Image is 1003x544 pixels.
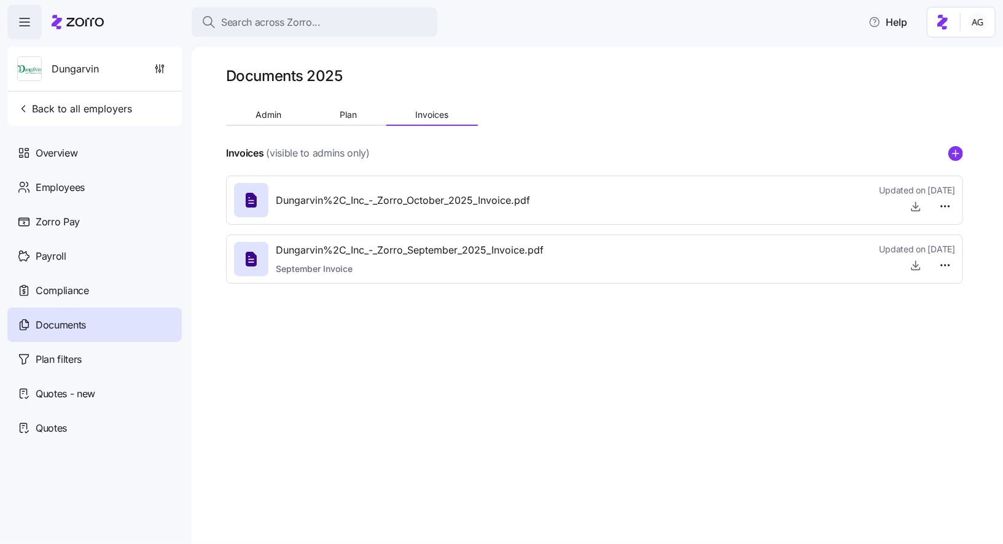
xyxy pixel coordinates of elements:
a: Quotes - new [7,376,182,411]
span: September Invoice [276,263,544,275]
span: Dungarvin [52,61,99,77]
span: Plan [340,111,357,119]
svg: add icon [948,146,963,161]
span: Plan filters [36,352,82,367]
a: Zorro Pay [7,204,182,239]
span: Employees [36,180,85,195]
span: Invoices [415,111,448,119]
span: Overview [36,146,77,161]
span: Updated on [DATE] [880,184,955,196]
span: Documents [36,317,86,333]
span: Search across Zorro... [221,15,321,30]
a: Payroll [7,239,182,273]
span: Admin [256,111,281,119]
span: Updated on [DATE] [880,243,955,255]
span: Payroll [36,249,66,264]
h1: Documents 2025 [226,66,342,85]
button: Help [859,10,917,34]
img: 5fc55c57e0610270ad857448bea2f2d5 [968,12,988,32]
a: Employees [7,170,182,204]
span: Zorro Pay [36,214,80,230]
span: Help [868,15,907,29]
span: (visible to admins only) [266,146,369,161]
span: Dungarvin%2C_Inc_-_Zorro_October_2025_Invoice.pdf [276,193,530,208]
button: Search across Zorro... [192,7,437,37]
span: Back to all employers [17,101,132,116]
span: Dungarvin%2C_Inc_-_Zorro_September_2025_Invoice.pdf [276,243,544,258]
span: Compliance [36,283,89,298]
button: Back to all employers [12,96,137,121]
h4: Invoices [226,146,263,160]
span: Quotes - new [36,386,95,402]
a: Overview [7,136,182,170]
a: Plan filters [7,342,182,376]
img: Employer logo [18,57,41,82]
a: Documents [7,308,182,342]
a: Quotes [7,411,182,445]
span: Quotes [36,421,67,436]
a: Compliance [7,273,182,308]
